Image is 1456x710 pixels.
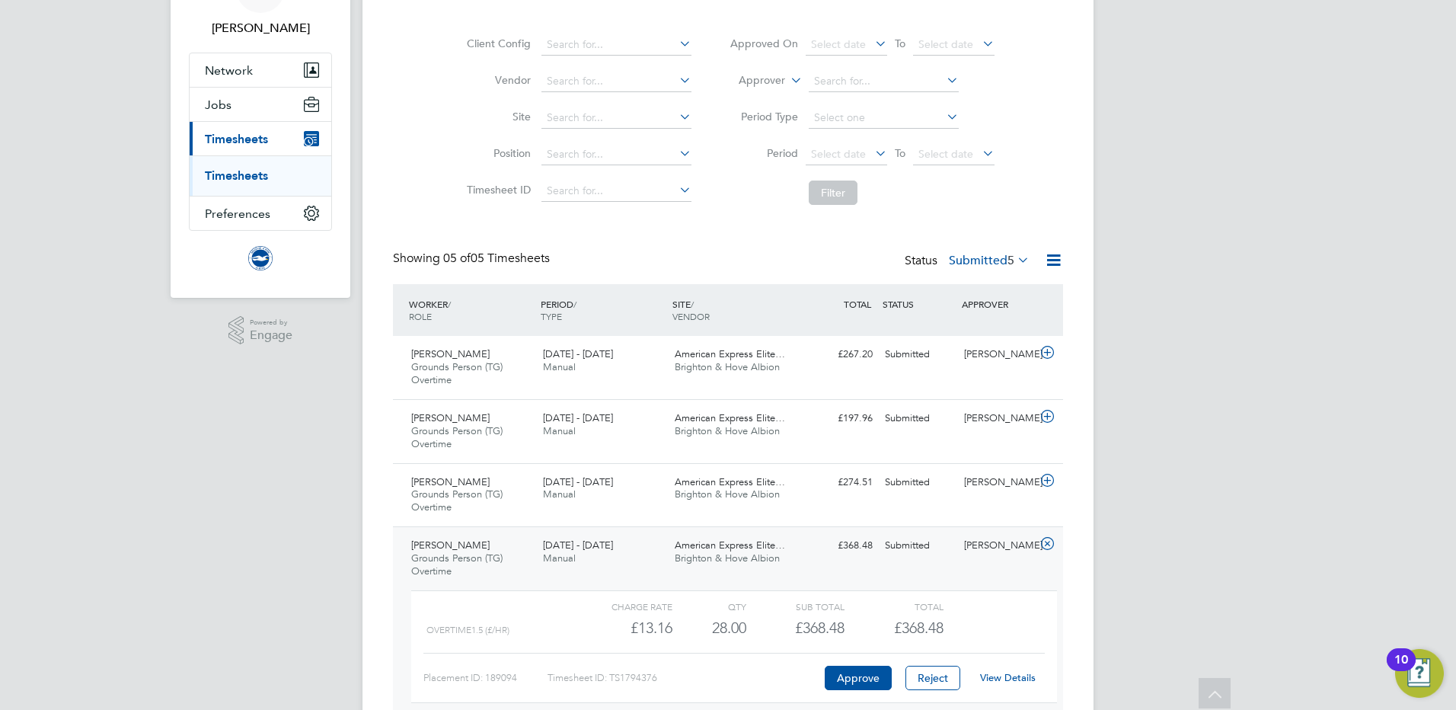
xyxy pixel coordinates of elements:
div: APPROVER [958,290,1037,318]
div: Charge rate [574,597,672,616]
input: Select one [809,107,959,129]
span: OVERTIME1.5 (£/HR) [426,625,509,635]
span: Network [205,63,253,78]
a: View Details [980,671,1036,684]
button: Approve [825,666,892,690]
input: Search for... [541,181,691,202]
span: / [691,298,694,310]
label: Site [462,110,531,123]
span: VENDOR [672,310,710,322]
span: American Express Elite… [675,411,785,424]
button: Timesheets [190,122,331,155]
span: American Express Elite… [675,475,785,488]
label: Position [462,146,531,160]
input: Search for... [541,71,691,92]
span: Manual [543,424,576,437]
div: STATUS [879,290,958,318]
span: Engage [250,329,292,342]
span: 05 of [443,251,471,266]
input: Search for... [541,144,691,165]
label: Period Type [730,110,798,123]
span: [DATE] - [DATE] [543,539,613,552]
span: TOTAL [844,298,871,310]
button: Preferences [190,197,331,230]
span: / [573,298,576,310]
span: [DATE] - [DATE] [543,411,613,424]
span: [PERSON_NAME] [411,539,490,552]
div: QTY [672,597,746,616]
span: [PERSON_NAME] [411,347,490,360]
a: Go to home page [189,246,332,270]
div: 28.00 [672,616,746,641]
div: SITE [669,290,800,330]
div: 10 [1394,660,1408,680]
div: £197.96 [800,406,879,431]
button: Jobs [190,88,331,121]
span: Brighton & Hove Albion [675,360,780,373]
input: Search for... [541,107,691,129]
span: Select date [811,37,866,51]
div: £13.16 [574,616,672,641]
span: Brighton & Hove Albion [675,552,780,564]
span: Grounds Person (TG) Overtime [411,488,503,513]
img: brightonandhovealbion-logo-retina.png [248,246,273,270]
div: Submitted [879,406,958,431]
div: Status [905,251,1033,272]
div: Submitted [879,533,958,558]
span: To [890,143,910,163]
div: Placement ID: 189094 [423,666,548,690]
button: Filter [809,181,857,205]
span: £368.48 [894,619,944,637]
span: Grounds Person (TG) Overtime [411,360,503,386]
span: TYPE [541,310,562,322]
span: [DATE] - [DATE] [543,347,613,360]
span: Jobs [205,98,231,112]
span: Grounds Person (TG) Overtime [411,552,503,577]
div: £267.20 [800,342,879,367]
span: / [448,298,451,310]
span: Powered by [250,316,292,329]
label: Submitted [949,253,1030,268]
span: [DATE] - [DATE] [543,475,613,488]
div: Timesheets [190,155,331,196]
span: Select date [811,147,866,161]
div: Submitted [879,342,958,367]
div: Total [845,597,943,616]
div: [PERSON_NAME] [958,342,1037,367]
span: Timesheets [205,132,268,146]
span: Select date [918,147,973,161]
span: Thomas Bilton [189,19,332,37]
span: 5 [1007,253,1014,268]
span: Manual [543,552,576,564]
span: Brighton & Hove Albion [675,488,780,501]
div: Showing [393,251,553,267]
input: Search for... [809,71,959,92]
div: Timesheet ID: TS1794376 [548,666,821,690]
div: PERIOD [537,290,669,330]
div: [PERSON_NAME] [958,533,1037,558]
span: Preferences [205,206,270,221]
div: £274.51 [800,470,879,495]
label: Period [730,146,798,160]
span: ROLE [409,310,432,322]
div: Submitted [879,470,958,495]
span: 05 Timesheets [443,251,550,266]
span: [PERSON_NAME] [411,475,490,488]
div: WORKER [405,290,537,330]
span: To [890,34,910,53]
button: Open Resource Center, 10 new notifications [1395,649,1444,698]
a: Powered byEngage [228,316,293,345]
input: Search for... [541,34,691,56]
span: [PERSON_NAME] [411,411,490,424]
button: Network [190,53,331,87]
div: £368.48 [800,533,879,558]
span: Manual [543,360,576,373]
span: American Express Elite… [675,539,785,552]
a: Timesheets [205,168,268,183]
span: Grounds Person (TG) Overtime [411,424,503,450]
div: £368.48 [746,616,845,641]
div: [PERSON_NAME] [958,406,1037,431]
label: Approver [717,73,785,88]
span: Brighton & Hove Albion [675,424,780,437]
button: Reject [905,666,960,690]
